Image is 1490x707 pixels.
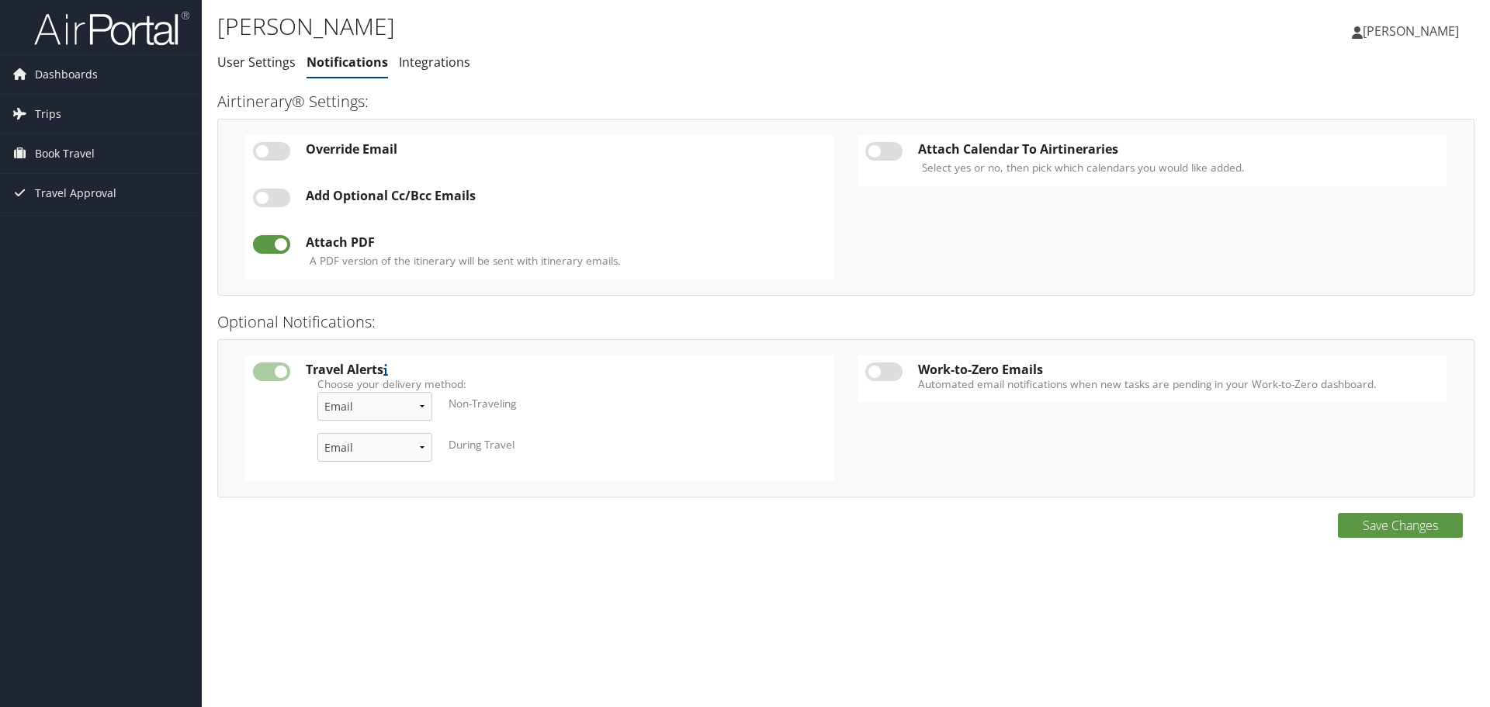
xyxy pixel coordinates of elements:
[306,142,826,156] div: Override Email
[449,396,516,411] label: Non-Traveling
[1352,8,1474,54] a: [PERSON_NAME]
[307,54,388,71] a: Notifications
[217,10,1055,43] h1: [PERSON_NAME]
[1338,513,1463,538] button: Save Changes
[399,54,470,71] a: Integrations
[35,174,116,213] span: Travel Approval
[306,189,826,203] div: Add Optional Cc/Bcc Emails
[217,54,296,71] a: User Settings
[449,437,515,452] label: During Travel
[310,253,621,269] label: A PDF version of the itinerary will be sent with itinerary emails.
[217,311,1474,333] h3: Optional Notifications:
[918,376,1439,392] label: Automated email notifications when new tasks are pending in your Work-to-Zero dashboard.
[306,362,826,376] div: Travel Alerts
[306,235,826,249] div: Attach PDF
[918,362,1439,376] div: Work-to-Zero Emails
[922,160,1245,175] label: Select yes or no, then pick which calendars you would like added.
[317,376,815,392] label: Choose your delivery method:
[35,55,98,94] span: Dashboards
[35,95,61,133] span: Trips
[918,142,1439,156] div: Attach Calendar To Airtineraries
[1363,23,1459,40] span: [PERSON_NAME]
[35,134,95,173] span: Book Travel
[34,10,189,47] img: airportal-logo.png
[217,91,1474,113] h3: Airtinerary® Settings:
